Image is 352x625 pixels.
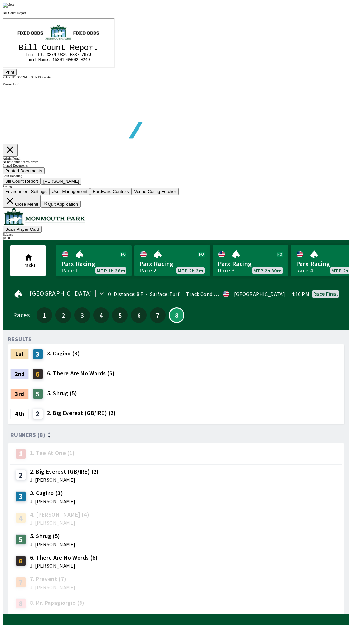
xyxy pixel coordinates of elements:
tspan: 0 [77,39,80,44]
span: 5. Shrug (5) [30,532,75,540]
tspan: K [57,34,60,39]
button: Close Menu [3,195,41,208]
tspan: X [43,34,46,39]
div: Runners (8) [10,432,342,438]
span: Runners (8) [10,432,45,437]
button: 8 [169,307,184,323]
tspan: o [25,48,27,53]
tspan: t [90,24,95,34]
span: Parx Racing [218,259,283,268]
tspan: - [76,34,79,39]
div: Races [13,312,30,318]
div: Admin Portal [3,157,349,160]
p: Bill Count Report [3,11,349,15]
div: 5 [16,534,26,545]
tspan: l [24,24,30,34]
span: 1 [38,313,51,317]
tspan: m [40,39,42,44]
div: 3 [33,349,43,359]
tspan: 6 [81,34,83,39]
button: Scan Player Card [3,226,42,233]
tspan: u [48,24,53,34]
button: 6 [131,307,147,323]
div: Race 2 [139,268,156,273]
span: 6 [133,313,145,317]
tspan: K [71,34,74,39]
tspan: 4 [82,39,84,44]
tspan: - [53,34,55,39]
button: Quit Application [41,201,81,208]
tspan: o [81,48,83,53]
tspan: l [31,39,33,44]
span: 4 [95,313,107,317]
a: Parx RacingRace 1MTP 1h 36m [56,245,132,276]
tspan: D [37,34,39,39]
button: 2 [55,307,71,323]
tspan: C [55,48,58,53]
tspan: D [18,48,20,53]
button: 3 [74,307,90,323]
tspan: 7 [83,34,86,39]
div: 2 [16,470,26,480]
button: Tracks [10,245,46,276]
button: Hardware Controls [90,188,131,195]
span: MTP 2h 3m [178,268,203,273]
div: Race 3 [218,268,235,273]
div: Settings [3,185,349,188]
span: J: [PERSON_NAME] [30,477,99,482]
button: Printed Documents [3,167,45,174]
div: 0 [108,291,111,297]
iframe: ReportvIEWER [3,18,115,68]
span: Distance: 8 F [114,291,143,297]
tspan: N [51,34,53,39]
span: Parx Racing [61,259,126,268]
div: [GEOGRAPHIC_DATA] [234,291,285,297]
div: Race final [313,291,338,296]
img: global tote logo [18,86,205,155]
span: 3. Cugino (3) [47,349,80,358]
tspan: 1 [49,39,52,44]
a: Parx RacingRace 2MTP 2h 3m [134,245,210,276]
tspan: n [28,39,31,44]
div: $ 0.00 [3,236,349,240]
div: Version 1.4.0 [3,82,349,86]
div: 6 [16,556,26,566]
div: 6 [33,369,43,379]
span: J: [PERSON_NAME] [30,520,89,525]
button: Bill Count Report [3,178,41,185]
tspan: 1 [59,39,61,44]
div: Public ID: [3,76,349,79]
tspan: a [34,48,37,53]
tspan: 9 [84,39,87,44]
tspan: t [37,48,39,53]
tspan: A [76,48,79,53]
tspan: t [88,48,90,53]
tspan: 3 [54,39,56,44]
div: Name: Admin Access: write [3,160,349,164]
div: 3rd [10,389,29,399]
button: 7 [150,307,166,323]
tspan: J [85,34,88,39]
tspan: 5 [51,39,54,44]
span: Track Condition: Firm [180,291,237,297]
tspan: p [76,24,81,34]
button: 4 [93,307,109,323]
div: Race 4 [296,268,313,273]
tspan: - [75,39,78,44]
span: 7. Prevent (7) [30,575,75,583]
span: Parx Racing [139,259,205,268]
tspan: l [29,34,32,39]
tspan: 7 [78,34,81,39]
div: 4th [10,409,29,419]
span: J: [PERSON_NAME] [30,585,75,590]
span: 4:16 PM [291,291,309,297]
tspan: B [15,24,21,34]
span: 2. Big Everest (GB/IRE) (2) [30,467,99,476]
span: 1. Tee At One (1) [30,449,75,457]
div: 7 [16,577,26,588]
span: Surface: Turf [143,291,180,297]
div: Balance [3,233,349,236]
tspan: : [45,39,47,44]
tspan: r [41,48,44,53]
tspan: I [34,34,37,39]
